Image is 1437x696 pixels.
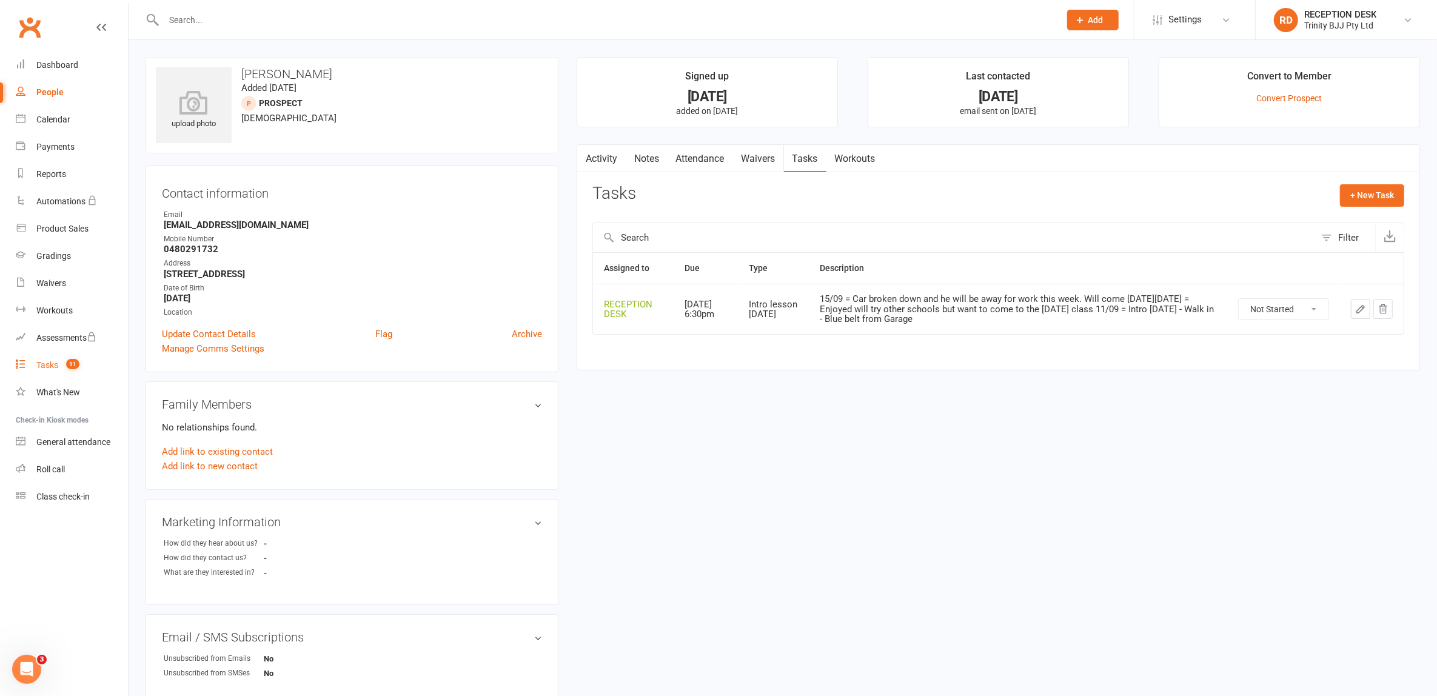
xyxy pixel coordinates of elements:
div: Workouts [36,306,73,315]
iframe: Intercom live chat [12,655,41,684]
snap: prospect [259,98,303,108]
strong: [DATE] [164,293,542,304]
div: Waivers [36,278,66,288]
span: Settings [1168,6,1202,33]
div: RECEPTION DESK [604,299,663,320]
a: Payments [16,133,128,161]
div: Email [164,209,542,221]
div: Last contacted [966,69,1030,90]
p: added on [DATE] [588,106,826,116]
th: Assigned to [593,253,674,284]
input: Search [593,223,1315,252]
a: What's New [16,379,128,406]
a: Flag [375,327,392,341]
div: Address [164,258,542,269]
a: People [16,79,128,106]
div: Mobile Number [164,233,542,245]
div: Unsubscribed from SMSes [164,668,264,679]
div: [DATE] [588,90,826,103]
a: Workouts [826,145,884,173]
th: Description [809,253,1227,284]
time: Added [DATE] [241,82,296,93]
a: Tasks [784,145,826,173]
a: Notes [626,145,668,173]
a: Gradings [16,243,128,270]
div: Convert to Member [1247,69,1331,90]
div: Product Sales [36,224,89,233]
a: Attendance [668,145,733,173]
div: RECEPTION DESK [1304,9,1376,20]
p: No relationships found. [162,420,542,435]
a: Automations [16,188,128,215]
a: Add link to existing contact [162,444,273,459]
div: RD [1274,8,1298,32]
a: Class kiosk mode [16,483,128,510]
strong: 0480291732 [164,244,542,255]
strong: - [264,554,333,563]
div: General attendance [36,437,110,447]
div: What are they interested in? [164,567,264,578]
div: Calendar [36,115,70,124]
div: Dashboard [36,60,78,70]
div: How did they hear about us? [164,538,264,549]
p: email sent on [DATE] [879,106,1117,116]
div: Automations [36,196,85,206]
div: Unsubscribed from Emails [164,653,264,664]
strong: - [264,569,333,578]
button: + New Task [1340,184,1404,206]
div: Gradings [36,251,71,261]
button: Add [1067,10,1119,30]
a: Archive [512,327,542,341]
strong: [EMAIL_ADDRESS][DOMAIN_NAME] [164,219,542,230]
a: Update Contact Details [162,327,256,341]
div: How did they contact us? [164,552,264,564]
a: Calendar [16,106,128,133]
a: General attendance kiosk mode [16,429,128,456]
a: Roll call [16,456,128,483]
strong: [STREET_ADDRESS] [164,269,542,279]
h3: Contact information [162,182,542,200]
a: Tasks 11 [16,352,128,379]
div: [DATE] [879,90,1117,103]
div: upload photo [156,90,232,130]
div: What's New [36,387,80,397]
h3: Email / SMS Subscriptions [162,631,542,644]
div: Date of Birth [164,283,542,294]
a: Activity [577,145,626,173]
h3: Marketing Information [162,515,542,529]
a: Manage Comms Settings [162,341,264,356]
div: Class check-in [36,492,90,501]
input: Search... [160,12,1051,28]
h3: Family Members [162,398,542,411]
div: Payments [36,142,75,152]
button: Filter [1315,223,1375,252]
div: Tasks [36,360,58,370]
strong: No [264,669,333,678]
h3: [PERSON_NAME] [156,67,548,81]
a: Reports [16,161,128,188]
span: Add [1088,15,1104,25]
h3: Tasks [592,184,636,203]
span: 11 [66,359,79,369]
div: Assessments [36,333,96,343]
a: Waivers [733,145,784,173]
div: Signed up [685,69,729,90]
th: Due [674,253,738,284]
a: Clubworx [15,12,45,42]
div: Trinity BJJ Pty Ltd [1304,20,1376,31]
a: Assessments [16,324,128,352]
a: Add link to new contact [162,459,258,473]
div: Filter [1338,230,1359,245]
div: People [36,87,64,97]
strong: No [264,654,333,663]
a: Workouts [16,297,128,324]
a: Convert Prospect [1256,93,1322,103]
strong: - [264,539,333,548]
div: Reports [36,169,66,179]
div: [DATE] 6:30pm [685,299,727,320]
span: [DEMOGRAPHIC_DATA] [241,113,337,124]
a: Waivers [16,270,128,297]
span: 3 [37,655,47,664]
div: Location [164,307,542,318]
a: Dashboard [16,52,128,79]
